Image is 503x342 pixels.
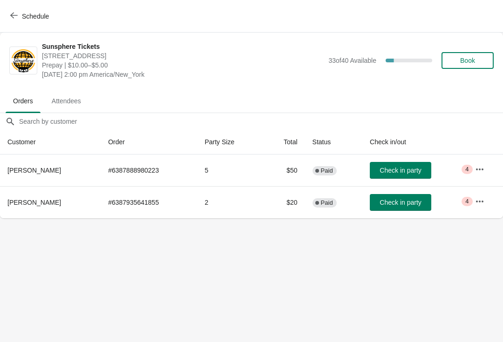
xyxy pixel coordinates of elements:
th: Order [101,130,197,154]
th: Total [263,130,305,154]
span: Book [460,57,475,64]
button: Book [442,52,494,69]
input: Search by customer [19,113,503,130]
td: # 6387888980223 [101,154,197,186]
td: 5 [197,154,263,186]
span: Sunsphere Tickets [42,42,324,51]
td: $50 [263,154,305,186]
span: Prepay | $10.00–$5.00 [42,60,324,70]
span: Attendees [44,93,88,109]
td: 2 [197,186,263,218]
th: Status [305,130,362,154]
img: Sunsphere Tickets [10,48,37,74]
button: Check in party [370,194,431,211]
button: Schedule [5,8,56,25]
span: Check in party [380,199,421,206]
span: 4 [465,198,469,205]
td: $20 [263,186,305,218]
button: Check in party [370,162,431,179]
td: # 6387935641855 [101,186,197,218]
span: Paid [321,199,333,207]
span: Orders [6,93,41,109]
span: Schedule [22,13,49,20]
span: [PERSON_NAME] [7,199,61,206]
span: Paid [321,167,333,174]
span: [STREET_ADDRESS] [42,51,324,60]
span: 4 [465,166,469,173]
span: [DATE] 2:00 pm America/New_York [42,70,324,79]
span: Check in party [380,167,421,174]
span: [PERSON_NAME] [7,167,61,174]
span: 33 of 40 Available [328,57,376,64]
th: Check in/out [362,130,468,154]
th: Party Size [197,130,263,154]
